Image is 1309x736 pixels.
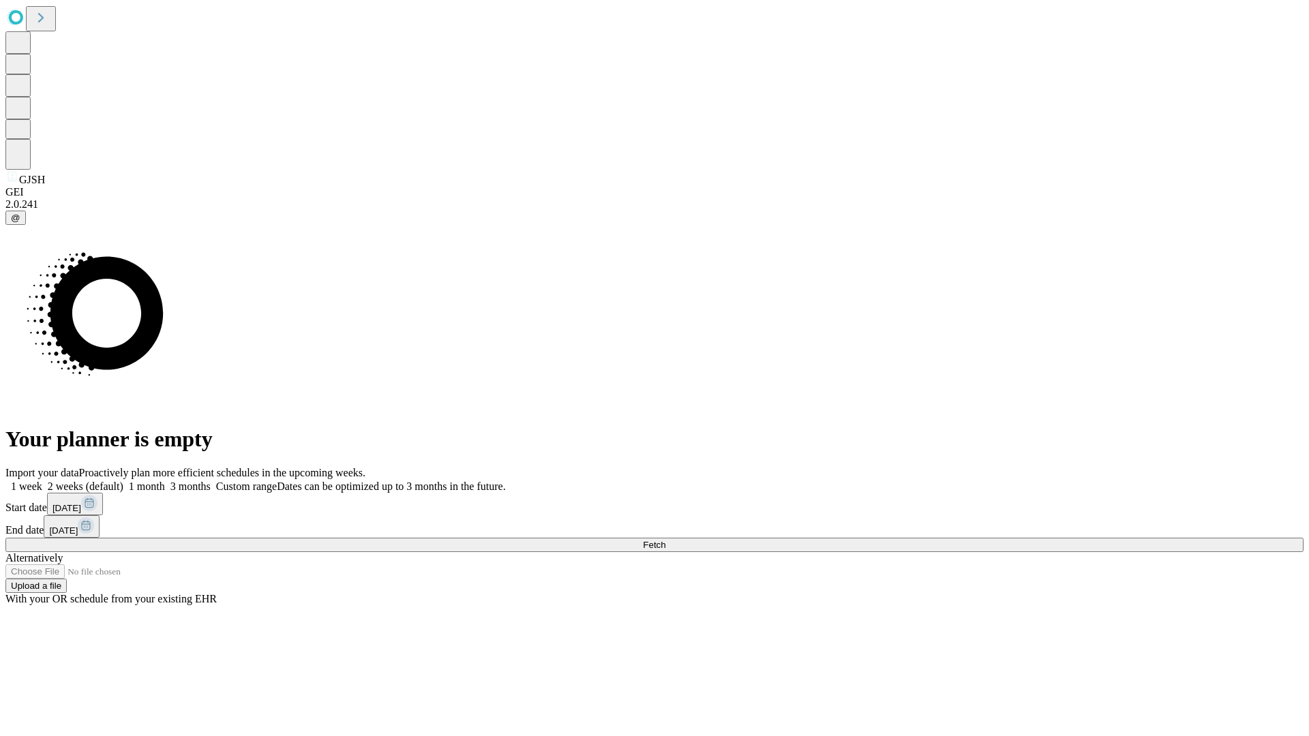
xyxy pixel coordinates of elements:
div: End date [5,515,1304,538]
span: Dates can be optimized up to 3 months in the future. [277,480,505,492]
button: Fetch [5,538,1304,552]
button: @ [5,211,26,225]
span: Fetch [643,540,665,550]
span: 3 months [170,480,211,492]
span: Alternatively [5,552,63,564]
span: Proactively plan more efficient schedules in the upcoming weeks. [79,467,365,478]
span: Custom range [216,480,277,492]
div: GEI [5,186,1304,198]
span: 1 week [11,480,42,492]
span: [DATE] [49,525,78,536]
span: 2 weeks (default) [48,480,123,492]
span: With your OR schedule from your existing EHR [5,593,217,604]
div: Start date [5,493,1304,515]
div: 2.0.241 [5,198,1304,211]
span: @ [11,213,20,223]
span: Import your data [5,467,79,478]
h1: Your planner is empty [5,427,1304,452]
button: [DATE] [44,515,100,538]
button: Upload a file [5,579,67,593]
span: GJSH [19,174,45,185]
button: [DATE] [47,493,103,515]
span: [DATE] [52,503,81,513]
span: 1 month [129,480,165,492]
